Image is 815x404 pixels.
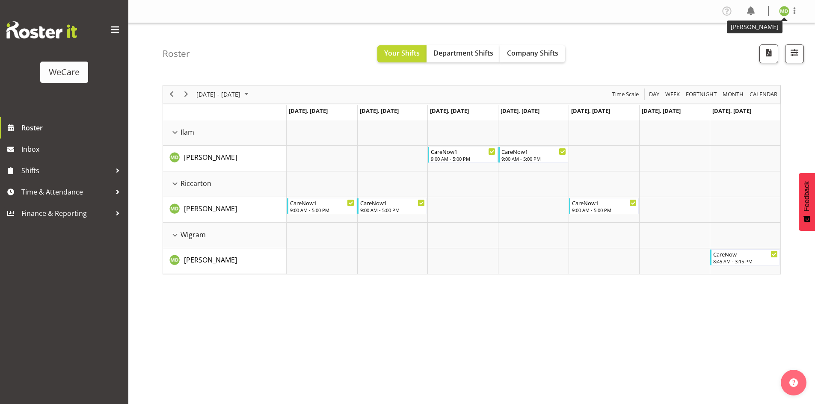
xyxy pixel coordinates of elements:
[789,378,798,387] img: help-xxl-2.png
[500,45,565,62] button: Company Shifts
[181,178,211,189] span: Riccarton
[289,107,328,115] span: [DATE], [DATE]
[196,89,241,100] span: [DATE] - [DATE]
[799,173,815,231] button: Feedback - Show survey
[611,89,640,100] button: Time Scale
[360,206,425,213] div: 9:00 AM - 5:00 PM
[184,203,237,214] a: [PERSON_NAME]
[163,85,781,274] div: Timeline Week of October 6, 2025
[377,45,427,62] button: Your Shifts
[287,198,357,214] div: Marie-Claire Dickson-Bakker"s event - CareNow1 Begin From Monday, October 6, 2025 at 9:00:00 AM G...
[21,164,111,177] span: Shifts
[193,86,254,103] div: October 06 - 12, 2025
[501,107,539,115] span: [DATE], [DATE]
[431,147,495,156] div: CareNow1
[748,89,779,100] button: Month
[290,206,355,213] div: 9:00 AM - 5:00 PM
[433,48,493,58] span: Department Shifts
[163,146,287,171] td: Marie-Claire Dickson-Bakker resource
[722,89,744,100] span: Month
[21,207,111,220] span: Finance & Reporting
[163,223,287,248] td: Wigram resource
[571,107,610,115] span: [DATE], [DATE]
[21,121,124,134] span: Roster
[195,89,252,100] button: October 2025
[163,248,287,274] td: Marie-Claire Dickson-Bakker resource
[360,107,399,115] span: [DATE], [DATE]
[710,249,780,265] div: Marie-Claire Dickson-Bakker"s event - CareNow Begin From Sunday, October 12, 2025 at 8:45:00 AM G...
[648,89,661,100] button: Timeline Day
[642,107,681,115] span: [DATE], [DATE]
[21,186,111,198] span: Time & Attendance
[507,48,558,58] span: Company Shifts
[384,48,420,58] span: Your Shifts
[712,107,751,115] span: [DATE], [DATE]
[713,250,778,258] div: CareNow
[6,21,77,38] img: Rosterit website logo
[572,198,637,207] div: CareNow1
[430,107,469,115] span: [DATE], [DATE]
[163,197,287,223] td: Marie-Claire Dickson-Bakker resource
[184,204,237,213] span: [PERSON_NAME]
[498,147,568,163] div: Marie-Claire Dickson-Bakker"s event - CareNow1 Begin From Thursday, October 9, 2025 at 9:00:00 AM...
[163,171,287,197] td: Riccarton resource
[184,255,237,265] a: [PERSON_NAME]
[181,89,192,100] button: Next
[184,152,237,162] a: [PERSON_NAME]
[431,155,495,162] div: 9:00 AM - 5:00 PM
[184,153,237,162] span: [PERSON_NAME]
[164,86,179,103] div: previous period
[179,86,193,103] div: next period
[287,120,780,274] table: Timeline Week of October 6, 2025
[664,89,681,100] span: Week
[357,198,427,214] div: Marie-Claire Dickson-Bakker"s event - CareNow1 Begin From Tuesday, October 7, 2025 at 9:00:00 AM ...
[648,89,660,100] span: Day
[572,206,637,213] div: 9:00 AM - 5:00 PM
[360,198,425,207] div: CareNow1
[428,147,498,163] div: Marie-Claire Dickson-Bakker"s event - CareNow1 Begin From Wednesday, October 8, 2025 at 9:00:00 A...
[181,230,206,240] span: Wigram
[21,143,124,156] span: Inbox
[759,44,778,63] button: Download a PDF of the roster according to the set date range.
[181,127,194,137] span: Ilam
[501,147,566,156] div: CareNow1
[501,155,566,162] div: 9:00 AM - 5:00 PM
[569,198,639,214] div: Marie-Claire Dickson-Bakker"s event - CareNow1 Begin From Friday, October 10, 2025 at 9:00:00 AM ...
[49,66,80,79] div: WeCare
[664,89,682,100] button: Timeline Week
[163,120,287,146] td: Ilam resource
[685,89,717,100] span: Fortnight
[290,198,355,207] div: CareNow1
[713,258,778,265] div: 8:45 AM - 3:15 PM
[785,44,804,63] button: Filter Shifts
[803,181,811,211] span: Feedback
[163,49,190,59] h4: Roster
[749,89,778,100] span: calendar
[721,89,745,100] button: Timeline Month
[779,6,789,16] img: marie-claire-dickson-bakker11590.jpg
[427,45,500,62] button: Department Shifts
[685,89,718,100] button: Fortnight
[166,89,178,100] button: Previous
